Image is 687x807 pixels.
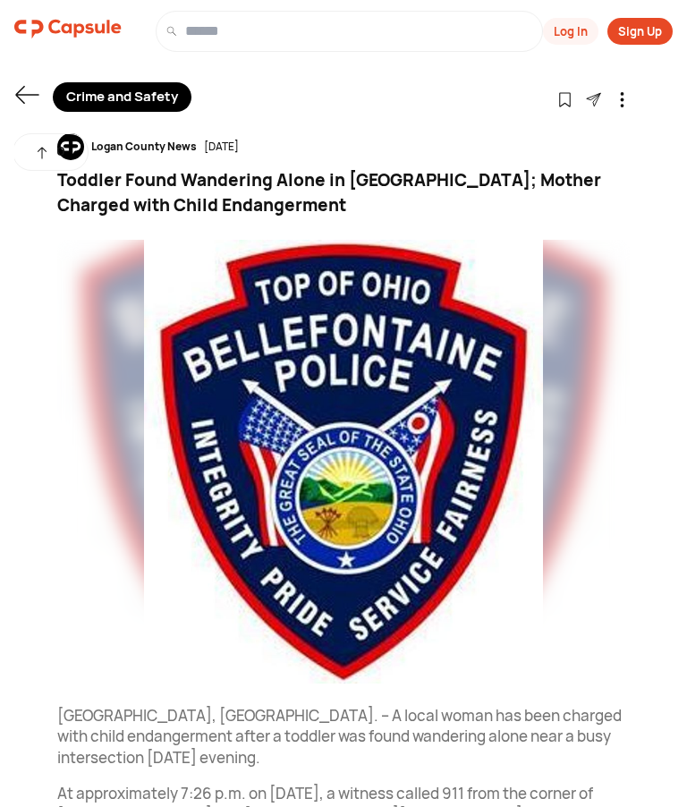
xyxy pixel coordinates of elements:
[57,705,630,769] p: [GEOGRAPHIC_DATA], [GEOGRAPHIC_DATA]. – A local woman has been charged with child endangerment af...
[543,18,598,45] button: Log In
[607,18,673,45] button: Sign Up
[84,139,204,155] div: Logan County News
[14,11,122,52] a: logo
[57,167,630,218] div: Toddler Found Wandering Alone in [GEOGRAPHIC_DATA]; Mother Charged with Child Endangerment
[53,82,191,112] div: Crime and Safety
[57,240,630,684] img: resizeImage
[14,11,122,47] img: logo
[56,141,65,162] p: 0
[204,139,239,155] div: [DATE]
